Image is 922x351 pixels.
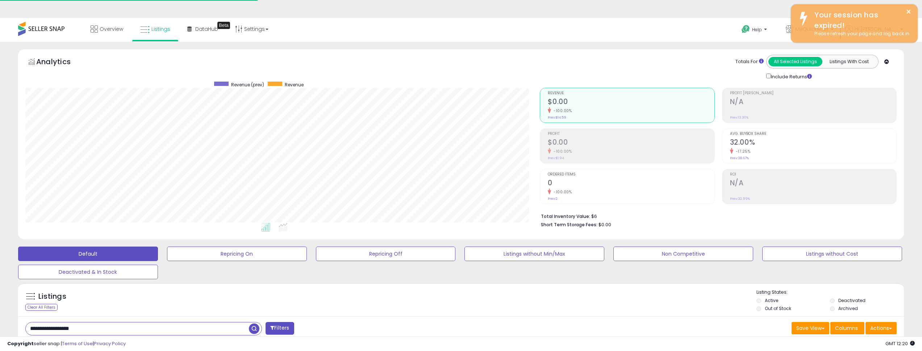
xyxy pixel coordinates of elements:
a: Overview [85,18,129,40]
button: Columns [830,322,864,334]
li: $6 [541,211,891,220]
span: Profit [PERSON_NAME] [730,91,896,95]
small: -100.00% [551,149,572,154]
a: Help [736,19,774,42]
h2: 32.00% [730,138,896,148]
div: Tooltip anchor [217,22,230,29]
small: -17.25% [733,149,751,154]
span: DataHub [195,25,218,33]
button: Listings without Cost [762,247,902,261]
span: Revenue (prev) [231,82,264,88]
p: Listing States: [756,289,904,296]
span: ROI [730,173,896,177]
h2: $0.00 [548,138,714,148]
small: Prev: 38.67% [730,156,749,160]
a: Terms of Use [62,340,93,347]
label: Out of Stock [765,305,791,311]
span: Listings [151,25,170,33]
strong: Copyright [7,340,34,347]
span: 2025-10-9 12:20 GMT [885,340,915,347]
button: Deactivated & In Stock [18,265,158,279]
h2: 0 [548,179,714,189]
div: Clear All Filters [25,304,58,311]
span: Profit [548,132,714,136]
span: Help [752,26,762,33]
label: Archived [838,305,858,311]
div: Your session has expired! [809,10,912,30]
div: Include Returns [761,72,821,80]
label: Deactivated [838,297,865,303]
button: All Selected Listings [768,57,822,66]
h2: N/A [730,98,896,107]
small: Prev: 2 [548,197,558,201]
button: Filters [266,322,294,335]
button: Repricing On [167,247,307,261]
b: Short Term Storage Fees: [541,222,597,228]
a: DataHub [182,18,224,40]
span: Columns [835,325,858,332]
button: Repricing Off [316,247,456,261]
button: Default [18,247,158,261]
button: Non Competitive [613,247,753,261]
span: Overview [100,25,123,33]
a: Listings [135,18,176,40]
span: Revenue [285,82,304,88]
div: Please refresh your page and log back in [809,30,912,37]
button: Listings With Cost [822,57,876,66]
span: $0.00 [598,221,611,228]
a: MyQuickMart [780,18,839,42]
small: Prev: 13.30% [730,115,748,120]
small: Prev: $1.94 [548,156,564,160]
div: Totals For [735,58,764,65]
span: Ordered Items [548,173,714,177]
small: Prev: $14.59 [548,115,566,120]
span: Revenue [548,91,714,95]
small: Prev: 32.99% [730,197,750,201]
small: -100.00% [551,189,572,195]
span: Avg. Buybox Share [730,132,896,136]
h5: Analytics [36,57,85,69]
h2: $0.00 [548,98,714,107]
b: Total Inventory Value: [541,213,590,219]
h2: N/A [730,179,896,189]
a: Settings [230,18,274,40]
i: Get Help [741,25,750,34]
h5: Listings [38,292,66,302]
small: -100.00% [551,108,572,113]
label: Active [765,297,778,303]
div: seller snap | | [7,340,126,347]
button: Listings without Min/Max [464,247,604,261]
button: Actions [865,322,897,334]
button: Save View [792,322,829,334]
a: Privacy Policy [94,340,126,347]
